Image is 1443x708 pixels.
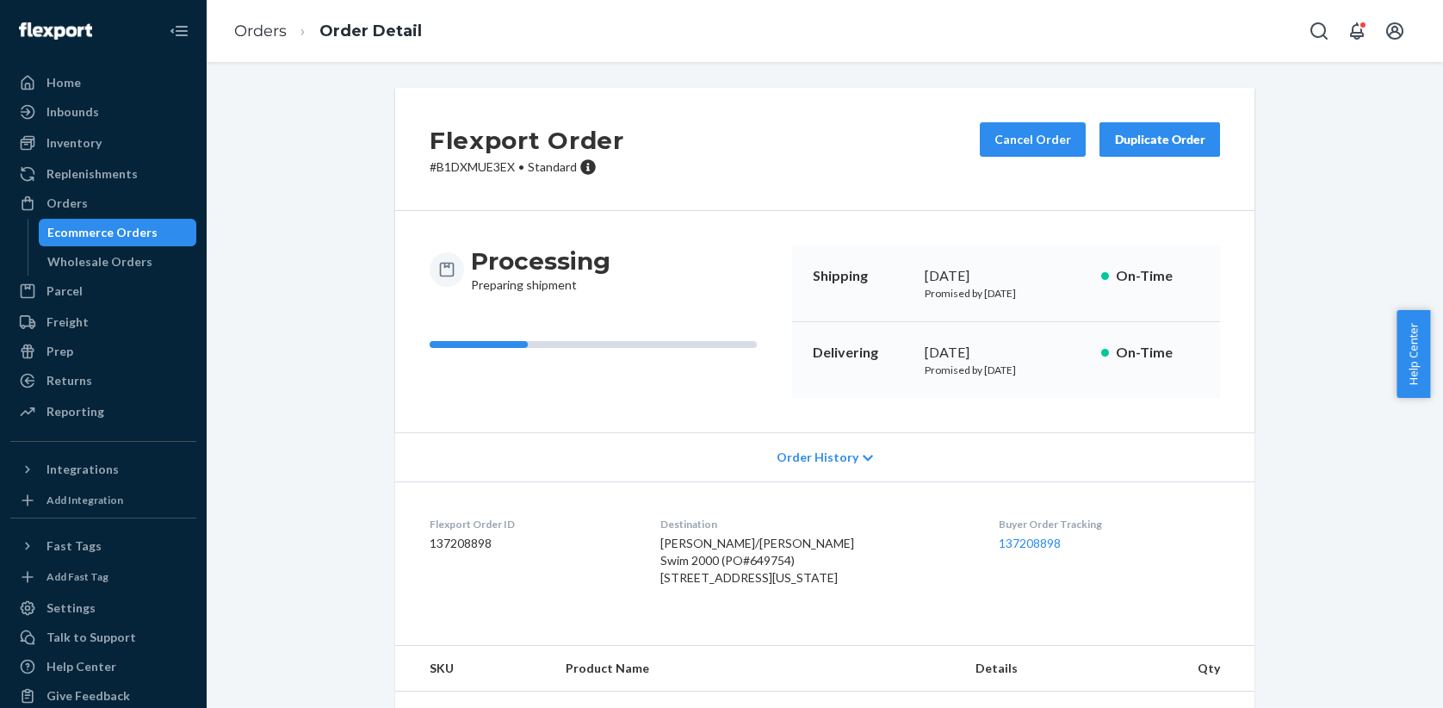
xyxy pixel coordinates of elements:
[46,195,88,212] div: Orders
[46,283,83,300] div: Parcel
[1302,14,1336,48] button: Open Search Box
[46,165,138,183] div: Replenishments
[813,343,911,363] p: Delivering
[925,266,1087,286] div: [DATE]
[528,159,577,174] span: Standard
[1397,310,1430,398] button: Help Center
[10,308,196,336] a: Freight
[1340,14,1374,48] button: Open notifications
[660,536,854,585] span: [PERSON_NAME]/[PERSON_NAME] Swim 2000 (PO#649754) [STREET_ADDRESS][US_STATE]
[1116,266,1199,286] p: On-Time
[925,363,1087,377] p: Promised by [DATE]
[162,14,196,48] button: Close Navigation
[47,224,158,241] div: Ecommerce Orders
[999,517,1220,531] dt: Buyer Order Tracking
[10,277,196,305] a: Parcel
[46,74,81,91] div: Home
[1151,646,1254,692] th: Qty
[10,189,196,217] a: Orders
[47,253,152,270] div: Wholesale Orders
[220,6,436,57] ol: breadcrumbs
[46,537,102,555] div: Fast Tags
[46,103,99,121] div: Inbounds
[10,398,196,425] a: Reporting
[10,532,196,560] button: Fast Tags
[430,158,624,176] p: # B1DXMUE3EX
[980,122,1086,157] button: Cancel Order
[46,569,108,584] div: Add Fast Tag
[471,245,610,276] h3: Processing
[46,658,116,675] div: Help Center
[46,629,136,646] div: Talk to Support
[518,159,524,174] span: •
[660,517,972,531] dt: Destination
[430,517,633,531] dt: Flexport Order ID
[46,461,119,478] div: Integrations
[1116,343,1199,363] p: On-Time
[1099,122,1220,157] button: Duplicate Order
[46,372,92,389] div: Returns
[19,22,92,40] img: Flexport logo
[10,338,196,365] a: Prep
[10,160,196,188] a: Replenishments
[1114,131,1205,148] div: Duplicate Order
[10,490,196,511] a: Add Integration
[10,98,196,126] a: Inbounds
[46,134,102,152] div: Inventory
[46,687,130,705] div: Give Feedback
[10,129,196,157] a: Inventory
[395,646,552,692] th: SKU
[46,403,104,420] div: Reporting
[46,599,96,617] div: Settings
[10,456,196,483] button: Integrations
[1378,14,1412,48] button: Open account menu
[925,286,1087,301] p: Promised by [DATE]
[471,245,610,294] div: Preparing shipment
[39,219,197,246] a: Ecommerce Orders
[46,343,73,360] div: Prep
[1331,656,1426,699] iframe: Opens a widget where you can chat to one of our agents
[39,248,197,276] a: Wholesale Orders
[10,624,196,651] button: Talk to Support
[10,69,196,96] a: Home
[319,22,422,40] a: Order Detail
[10,567,196,587] a: Add Fast Tag
[46,493,123,507] div: Add Integration
[46,314,89,331] div: Freight
[999,536,1061,550] a: 137208898
[234,22,287,40] a: Orders
[552,646,962,692] th: Product Name
[10,594,196,622] a: Settings
[430,535,633,552] dd: 137208898
[10,367,196,394] a: Returns
[10,653,196,680] a: Help Center
[777,449,858,466] span: Order History
[962,646,1151,692] th: Details
[925,343,1087,363] div: [DATE]
[430,122,624,158] h2: Flexport Order
[813,266,911,286] p: Shipping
